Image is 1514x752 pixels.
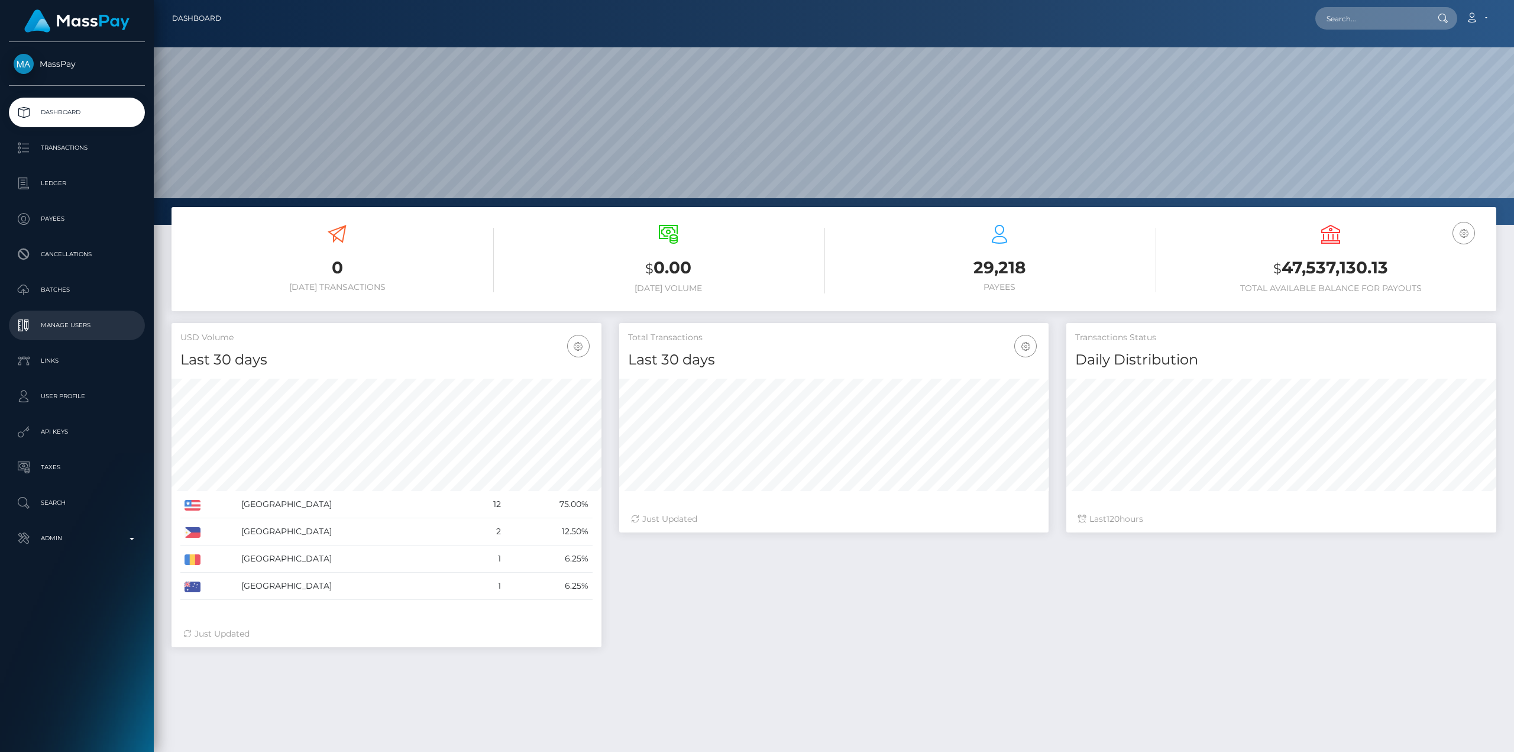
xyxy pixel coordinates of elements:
[9,524,145,553] a: Admin
[180,350,593,370] h4: Last 30 days
[645,260,654,277] small: $
[9,417,145,447] a: API Keys
[237,546,468,573] td: [GEOGRAPHIC_DATA]
[9,240,145,269] a: Cancellations
[505,491,592,518] td: 75.00%
[180,332,593,344] h5: USD Volume
[183,628,590,640] div: Just Updated
[1174,283,1487,293] h6: Total Available Balance for Payouts
[14,317,140,334] p: Manage Users
[237,491,468,518] td: [GEOGRAPHIC_DATA]
[468,546,505,573] td: 1
[185,500,200,511] img: US.png
[180,282,494,292] h6: [DATE] Transactions
[237,518,468,546] td: [GEOGRAPHIC_DATA]
[505,573,592,600] td: 6.25%
[14,423,140,441] p: API Keys
[14,388,140,405] p: User Profile
[468,573,505,600] td: 1
[14,281,140,299] p: Batches
[468,518,505,546] td: 2
[628,332,1040,344] h5: Total Transactions
[14,352,140,370] p: Links
[512,283,825,293] h6: [DATE] Volume
[14,175,140,192] p: Ledger
[1315,7,1426,30] input: Search...
[628,350,1040,370] h4: Last 30 days
[9,275,145,305] a: Batches
[9,453,145,482] a: Taxes
[9,346,145,376] a: Links
[1174,256,1487,280] h3: 47,537,130.13
[14,54,34,74] img: MassPay
[468,491,505,518] td: 12
[9,133,145,163] a: Transactions
[14,530,140,547] p: Admin
[14,104,140,121] p: Dashboard
[185,527,200,538] img: PH.png
[24,9,130,33] img: MassPay Logo
[505,518,592,546] td: 12.50%
[9,488,145,518] a: Search
[505,546,592,573] td: 6.25%
[9,311,145,340] a: Manage Users
[1107,514,1120,524] span: 120
[1075,332,1487,344] h5: Transactions Status
[843,282,1156,292] h6: Payees
[14,459,140,476] p: Taxes
[9,204,145,234] a: Payees
[185,582,200,592] img: AU.png
[843,256,1156,279] h3: 29,218
[14,494,140,512] p: Search
[237,573,468,600] td: [GEOGRAPHIC_DATA]
[172,6,221,31] a: Dashboard
[14,210,140,228] p: Payees
[631,513,1037,525] div: Just Updated
[512,256,825,280] h3: 0.00
[1075,350,1487,370] h4: Daily Distribution
[180,256,494,279] h3: 0
[14,139,140,157] p: Transactions
[1273,260,1282,277] small: $
[9,169,145,198] a: Ledger
[9,98,145,127] a: Dashboard
[185,554,200,565] img: RO.png
[14,246,140,263] p: Cancellations
[9,382,145,411] a: User Profile
[1078,513,1484,525] div: Last hours
[9,59,145,69] span: MassPay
